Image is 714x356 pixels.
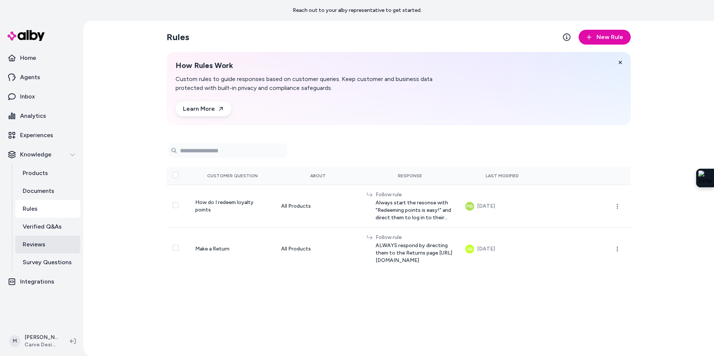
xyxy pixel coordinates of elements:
p: Experiences [20,131,53,140]
h2: How Rules Work [176,61,461,70]
p: Home [20,54,36,62]
a: Inbox [3,88,80,106]
div: Follow rule [376,191,454,198]
div: Customer Question [195,173,269,179]
p: Custom rules to guide responses based on customer queries. Keep customer and business data protec... [176,75,461,93]
a: Rules [15,200,80,218]
button: Select all [173,172,178,178]
p: Documents [23,187,54,195]
p: Products [23,169,48,178]
a: Survey Questions [15,253,80,271]
p: Inbox [20,92,35,101]
p: Knowledge [20,150,51,159]
span: Make a Return [195,246,229,252]
button: M[PERSON_NAME]Carve Designs [4,329,64,353]
a: Verified Q&As [15,218,80,236]
p: Survey Questions [23,258,72,267]
img: alby Logo [7,30,45,41]
div: Follow rule [376,234,454,241]
a: Reviews [15,236,80,253]
a: Analytics [3,107,80,125]
div: All Products [281,203,355,210]
button: MB [465,202,474,211]
span: Always start the resonse with "Redeeming points is easy!" and direct them to log in to their Carv... [376,199,454,221]
div: Last Modified [465,173,539,179]
span: M [9,335,21,347]
a: Agents [3,68,80,86]
a: Experiences [3,126,80,144]
button: Select row [173,202,178,208]
button: New Rule [579,30,631,45]
span: ALWAYS respond by directing them to the Returns page [URL][DOMAIN_NAME] [376,242,454,264]
a: Home [3,49,80,67]
p: [PERSON_NAME] [25,334,58,341]
button: Select row [173,245,178,251]
h2: Rules [167,31,189,43]
button: Knowledge [3,146,80,164]
p: Analytics [20,111,46,120]
img: Extension Icon [698,171,712,185]
span: New Rule [596,33,623,42]
a: Learn More [176,101,231,116]
a: Products [15,164,80,182]
p: Reviews [23,240,45,249]
p: Agents [20,73,40,82]
span: Carve Designs [25,341,58,349]
a: Documents [15,182,80,200]
div: All Products [281,245,355,253]
a: Integrations [3,273,80,291]
div: Response [367,173,454,179]
p: Rules [23,204,38,213]
p: Verified Q&As [23,222,62,231]
div: About [281,173,355,179]
p: Integrations [20,277,54,286]
p: Reach out to your alby representative to get started. [293,7,422,14]
button: AB [465,245,474,253]
span: How do I redeem loyalty points [195,199,254,213]
div: [DATE] [477,245,495,253]
div: [DATE] [477,202,495,211]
